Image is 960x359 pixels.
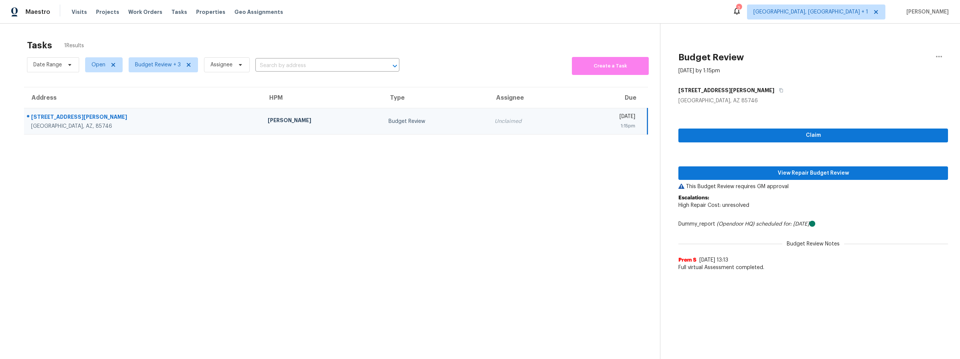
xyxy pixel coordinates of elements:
span: View Repair Budget Review [684,169,942,178]
span: Projects [96,8,119,16]
th: HPM [262,87,382,108]
div: Budget Review [388,118,483,125]
div: [GEOGRAPHIC_DATA], AZ, 85746 [31,123,256,130]
span: [PERSON_NAME] [903,8,949,16]
div: [STREET_ADDRESS][PERSON_NAME] [31,113,256,123]
th: Assignee [489,87,573,108]
span: [DATE] 13:13 [699,257,728,263]
th: Address [24,87,262,108]
span: Open [91,61,105,69]
span: High Repair Cost: unresolved [678,203,749,208]
div: 1:15pm [579,122,635,130]
th: Due [573,87,647,108]
div: Unclaimed [495,118,567,125]
span: Claim [684,131,942,140]
div: Dummy_report [678,220,948,228]
span: Prem S [678,256,696,264]
span: Full virtual Assessment completed. [678,264,948,271]
div: [DATE] by 1:15pm [678,67,720,75]
span: Budget Review + 3 [135,61,181,69]
h5: [STREET_ADDRESS][PERSON_NAME] [678,87,774,94]
span: Geo Assignments [234,8,283,16]
h2: Tasks [27,42,52,49]
div: [DATE] [579,113,635,122]
span: 1 Results [64,42,84,49]
div: 2 [736,4,741,12]
span: Visits [72,8,87,16]
th: Type [382,87,489,108]
span: [GEOGRAPHIC_DATA], [GEOGRAPHIC_DATA] + 1 [753,8,868,16]
span: Budget Review Notes [782,240,844,248]
span: Assignee [210,61,232,69]
div: [PERSON_NAME] [268,117,376,126]
i: scheduled for: [DATE] [756,221,809,227]
i: (Opendoor HQ) [717,221,754,227]
span: Tasks [171,9,187,15]
span: Work Orders [128,8,162,16]
span: Properties [196,8,225,16]
button: Claim [678,129,948,142]
span: Date Range [33,61,62,69]
button: Open [390,61,400,71]
button: Copy Address [774,84,784,97]
div: [GEOGRAPHIC_DATA], AZ 85746 [678,97,948,105]
button: View Repair Budget Review [678,166,948,180]
span: Create a Task [576,62,645,70]
h2: Budget Review [678,54,744,61]
span: Maestro [25,8,50,16]
button: Create a Task [572,57,649,75]
b: Escalations: [678,195,709,200]
input: Search by address [255,60,378,72]
p: This Budget Review requires GM approval [678,183,948,190]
